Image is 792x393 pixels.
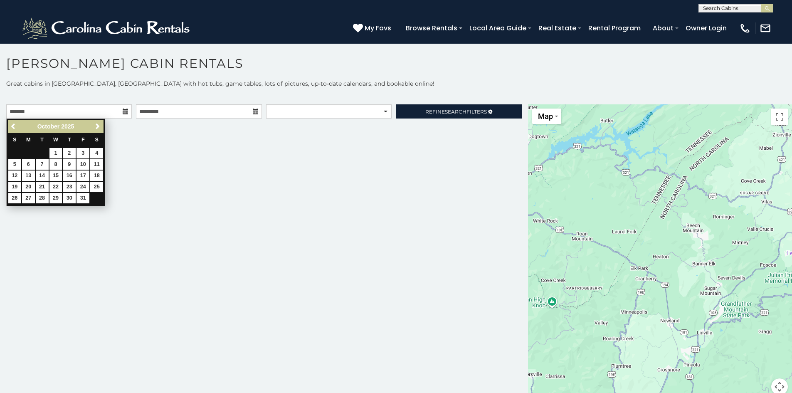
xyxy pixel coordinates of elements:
a: 12 [8,171,21,181]
a: 11 [90,159,103,170]
a: My Favs [353,23,393,34]
a: 6 [22,159,35,170]
a: 5 [8,159,21,170]
a: 17 [76,171,89,181]
a: 13 [22,171,35,181]
span: Friday [81,137,85,143]
img: mail-regular-white.png [760,22,771,34]
span: Thursday [68,137,71,143]
a: 18 [90,171,103,181]
span: Refine Filters [425,109,487,115]
a: 10 [76,159,89,170]
span: Saturday [95,137,99,143]
a: RefineSearchFilters [396,104,521,119]
a: Rental Program [584,21,645,35]
a: 20 [22,182,35,192]
a: 19 [8,182,21,192]
a: 24 [76,182,89,192]
span: My Favs [365,23,391,33]
a: 21 [36,182,49,192]
span: October [37,123,60,130]
a: Browse Rentals [402,21,461,35]
a: 15 [49,171,62,181]
span: Wednesday [53,137,58,143]
a: 30 [63,193,76,203]
a: 27 [22,193,35,203]
span: Search [445,109,466,115]
a: Previous [9,121,19,132]
a: 7 [36,159,49,170]
a: 9 [63,159,76,170]
img: phone-regular-white.png [739,22,751,34]
a: 28 [36,193,49,203]
a: 31 [76,193,89,203]
a: 26 [8,193,21,203]
span: Monday [26,137,31,143]
a: Local Area Guide [465,21,530,35]
span: 2025 [61,123,74,130]
span: Previous [10,123,17,130]
span: Next [94,123,101,130]
a: 22 [49,182,62,192]
a: 25 [90,182,103,192]
a: 29 [49,193,62,203]
button: Toggle fullscreen view [771,109,788,125]
a: Next [92,121,103,132]
a: 16 [63,171,76,181]
span: Tuesday [40,137,44,143]
a: 4 [90,148,103,158]
a: Real Estate [534,21,580,35]
a: 3 [76,148,89,158]
a: 14 [36,171,49,181]
a: 23 [63,182,76,192]
img: White-1-2.png [21,16,193,41]
button: Change map style [532,109,561,124]
span: Map [538,112,553,121]
a: 8 [49,159,62,170]
a: 2 [63,148,76,158]
a: About [649,21,678,35]
a: 1 [49,148,62,158]
a: Owner Login [681,21,731,35]
span: Sunday [13,137,16,143]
